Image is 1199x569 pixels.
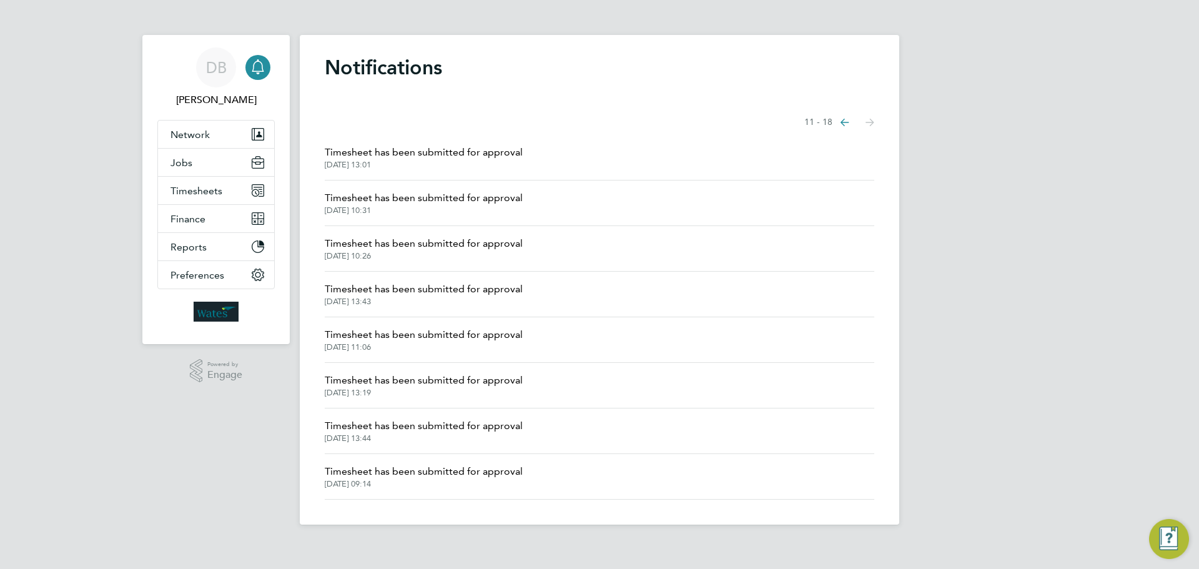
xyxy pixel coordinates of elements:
span: Network [170,129,210,141]
span: [DATE] 13:44 [325,433,523,443]
span: Jobs [170,157,192,169]
a: Timesheet has been submitted for approval[DATE] 13:19 [325,373,523,398]
button: Reports [158,233,274,260]
a: Timesheet has been submitted for approval[DATE] 13:43 [325,282,523,307]
a: Timesheet has been submitted for approval[DATE] 13:44 [325,418,523,443]
button: Timesheets [158,177,274,204]
span: Reports [170,241,207,253]
a: Go to home page [157,302,275,322]
span: Timesheets [170,185,222,197]
a: Timesheet has been submitted for approval[DATE] 09:14 [325,464,523,489]
button: Jobs [158,149,274,176]
button: Network [158,121,274,148]
button: Preferences [158,261,274,289]
button: Engage Resource Center [1149,519,1189,559]
span: [DATE] 10:26 [325,251,523,261]
span: Timesheet has been submitted for approval [325,327,523,342]
span: Powered by [207,359,242,370]
a: Timesheet has been submitted for approval[DATE] 11:06 [325,327,523,352]
a: Timesheet has been submitted for approval[DATE] 13:01 [325,145,523,170]
span: Timesheet has been submitted for approval [325,190,523,205]
span: [DATE] 13:01 [325,160,523,170]
a: Timesheet has been submitted for approval[DATE] 10:31 [325,190,523,215]
span: [DATE] 10:31 [325,205,523,215]
span: DB [206,59,227,76]
button: Finance [158,205,274,232]
span: Timesheet has been submitted for approval [325,282,523,297]
a: DB[PERSON_NAME] [157,47,275,107]
span: 11 - 18 [804,116,832,129]
span: Timesheet has been submitted for approval [325,373,523,388]
span: Preferences [170,269,224,281]
span: [DATE] 13:43 [325,297,523,307]
h1: Notifications [325,55,874,80]
a: Powered byEngage [190,359,243,383]
span: Finance [170,213,205,225]
span: David Brand [157,92,275,107]
span: Engage [207,370,242,380]
img: wates-logo-retina.png [194,302,239,322]
span: Timesheet has been submitted for approval [325,464,523,479]
span: Timesheet has been submitted for approval [325,418,523,433]
a: Timesheet has been submitted for approval[DATE] 10:26 [325,236,523,261]
span: [DATE] 13:19 [325,388,523,398]
span: [DATE] 11:06 [325,342,523,352]
nav: Main navigation [142,35,290,344]
nav: Select page of notifications list [804,110,874,135]
span: [DATE] 09:14 [325,479,523,489]
span: Timesheet has been submitted for approval [325,145,523,160]
span: Timesheet has been submitted for approval [325,236,523,251]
